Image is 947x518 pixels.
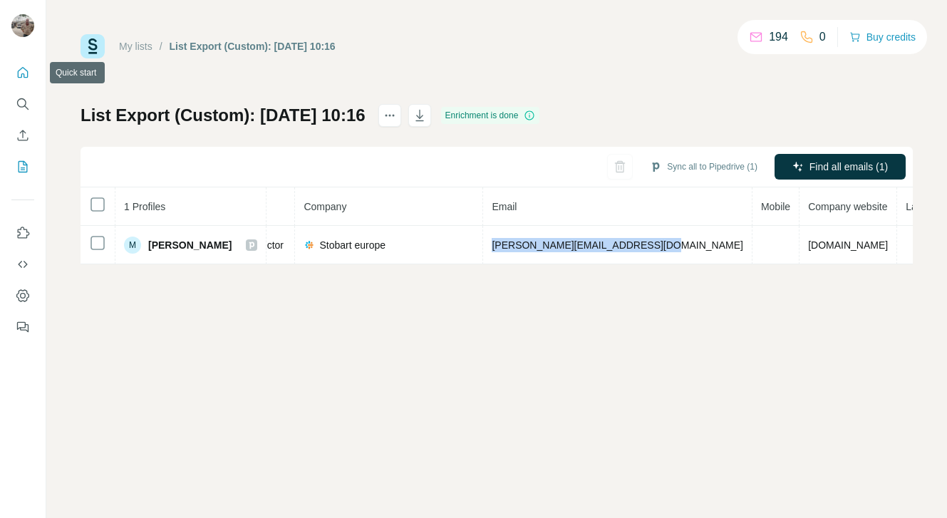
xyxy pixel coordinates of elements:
img: Surfe Logo [81,34,105,58]
button: Dashboard [11,283,34,309]
button: Quick start [11,60,34,86]
span: Landline [906,201,943,212]
span: Company website [808,201,887,212]
button: actions [378,104,401,127]
button: Use Surfe API [11,252,34,277]
span: Find all emails (1) [809,160,888,174]
img: Avatar [11,14,34,37]
span: Mobile [761,201,790,212]
span: [DOMAIN_NAME] [808,239,888,251]
button: Search [11,91,34,117]
button: My lists [11,154,34,180]
div: List Export (Custom): [DATE] 10:16 [170,39,336,53]
li: / [160,39,162,53]
span: [PERSON_NAME][EMAIL_ADDRESS][DOMAIN_NAME] [492,239,742,251]
span: 1 Profiles [124,201,165,212]
button: Feedback [11,314,34,340]
button: Buy credits [849,27,916,47]
p: 194 [769,29,788,46]
a: My lists [119,41,152,52]
button: Use Surfe on LinkedIn [11,220,34,246]
div: M [124,237,141,254]
span: Email [492,201,517,212]
span: Stobart europe [319,238,385,252]
div: Enrichment is done [441,107,540,124]
span: [PERSON_NAME] [148,238,232,252]
button: Sync all to Pipedrive (1) [640,156,767,177]
button: Enrich CSV [11,123,34,148]
p: 0 [819,29,826,46]
img: company-logo [304,239,315,251]
h1: List Export (Custom): [DATE] 10:16 [81,104,366,127]
span: Company [304,201,346,212]
button: Find all emails (1) [775,154,906,180]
